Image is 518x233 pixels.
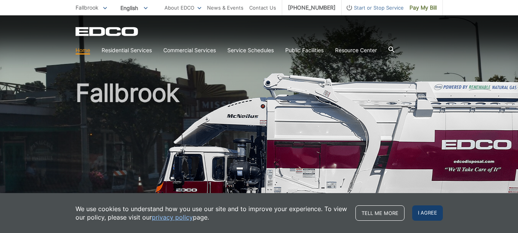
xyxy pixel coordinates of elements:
a: Contact Us [249,3,276,12]
span: I agree [412,205,443,221]
span: English [115,2,153,14]
a: About EDCO [164,3,201,12]
a: News & Events [207,3,243,12]
a: privacy policy [152,213,193,221]
a: Home [76,46,90,55]
a: Commercial Services [163,46,216,55]
a: Tell me more [355,205,405,221]
span: Fallbrook [76,4,99,11]
a: Resource Center [335,46,377,55]
span: Pay My Bill [409,3,437,12]
a: Public Facilities [285,46,324,55]
a: EDCD logo. Return to the homepage. [76,27,139,36]
p: We use cookies to understand how you use our site and to improve your experience. To view our pol... [76,205,348,221]
a: Residential Services [102,46,152,55]
a: Service Schedules [227,46,274,55]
